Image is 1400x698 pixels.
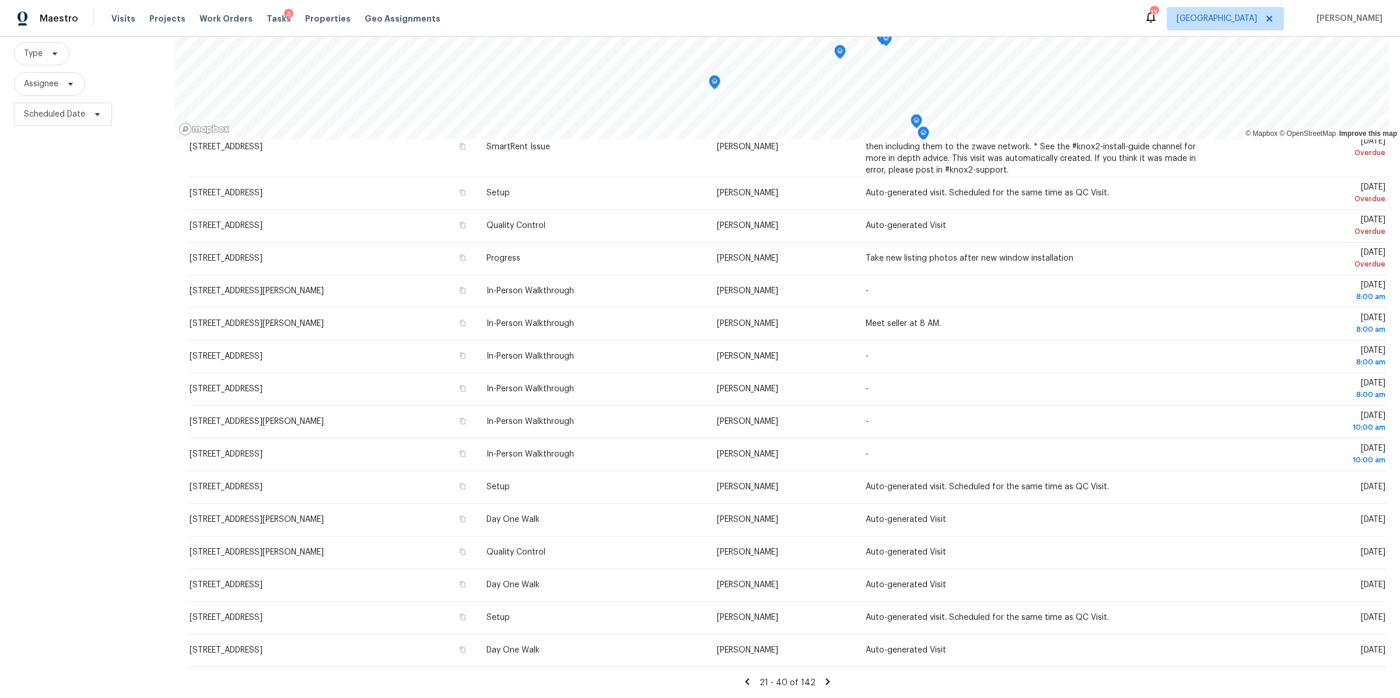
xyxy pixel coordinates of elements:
span: [DATE] [1224,379,1385,401]
div: Map marker [880,32,892,50]
div: 10:00 am [1224,422,1385,433]
span: Setup [487,483,510,491]
span: [STREET_ADDRESS] [190,352,262,360]
div: 13 [1150,7,1158,19]
span: Auto-generated Visit [866,222,946,230]
span: [STREET_ADDRESS] [190,613,262,622]
span: [DATE] [1224,281,1385,303]
span: The security system configuration has the following errors: * 'Front Door - Lock' (id=6189998) is... [866,120,1196,174]
button: Copy Address [457,612,468,622]
div: 8:00 am [1224,389,1385,401]
span: Geo Assignments [365,13,440,24]
span: Properties [305,13,351,24]
span: Assignee [24,78,58,90]
a: Mapbox [1245,129,1277,138]
span: Progress [487,254,520,262]
button: Copy Address [457,285,468,296]
span: [PERSON_NAME] [717,450,778,458]
span: [STREET_ADDRESS] [190,483,262,491]
span: Take new listing photos after new window installation [866,254,1073,262]
button: Copy Address [457,350,468,361]
span: [GEOGRAPHIC_DATA] [1177,13,1257,24]
span: [PERSON_NAME] [717,287,778,295]
button: Copy Address [457,383,468,394]
span: [PERSON_NAME] [717,548,778,556]
button: Copy Address [457,514,468,524]
a: OpenStreetMap [1279,129,1336,138]
span: [PERSON_NAME] [717,613,778,622]
a: Improve this map [1339,129,1397,138]
span: In-Person Walkthrough [487,287,574,295]
span: In-Person Walkthrough [487,352,574,360]
span: [PERSON_NAME] [717,646,778,654]
span: Day One Walk [487,646,540,654]
span: [PERSON_NAME] [717,515,778,524]
button: Copy Address [457,141,468,152]
span: [STREET_ADDRESS] [190,646,262,654]
div: Overdue [1224,193,1385,205]
button: Copy Address [457,416,468,426]
span: Auto-generated Visit [866,646,946,654]
span: [DATE] [1361,483,1385,491]
span: In-Person Walkthrough [487,385,574,393]
div: 8:00 am [1224,324,1385,335]
span: [DATE] [1361,548,1385,556]
div: 4 [284,9,293,20]
span: Auto-generated visit. Scheduled for the same time as QC Visit. [866,613,1109,622]
span: [PERSON_NAME] [717,385,778,393]
span: [DATE] [1361,515,1385,524]
span: Projects [149,13,185,24]
span: - [866,450,869,458]
span: Maestro [40,13,78,24]
span: [STREET_ADDRESS] [190,385,262,393]
div: Map marker [877,31,888,49]
span: SmartRent Issue [487,143,550,151]
span: [DATE] [1361,613,1385,622]
span: [PERSON_NAME] [1312,13,1382,24]
span: [DATE] [1224,314,1385,335]
span: 21 - 40 of 142 [759,679,815,687]
span: Setup [487,613,510,622]
span: [STREET_ADDRESS][PERSON_NAME] [190,320,324,328]
button: Copy Address [457,252,468,263]
span: - [866,352,869,360]
span: Auto-generated Visit [866,548,946,556]
span: [PERSON_NAME] [717,222,778,230]
button: Copy Address [457,644,468,655]
span: [STREET_ADDRESS] [190,143,262,151]
span: Setup [487,189,510,197]
div: 8:00 am [1224,356,1385,368]
div: Overdue [1224,258,1385,270]
span: In-Person Walkthrough [487,450,574,458]
span: Work Orders [199,13,253,24]
span: Quality Control [487,222,545,230]
button: Copy Address [457,579,468,590]
div: Overdue [1224,147,1385,159]
span: [PERSON_NAME] [717,189,778,197]
span: [DATE] [1224,346,1385,368]
button: Copy Address [457,448,468,459]
span: [DATE] [1224,216,1385,237]
div: Map marker [911,114,922,132]
span: [PERSON_NAME] [717,254,778,262]
span: [PERSON_NAME] [717,581,778,589]
span: [STREET_ADDRESS][PERSON_NAME] [190,287,324,295]
button: Copy Address [457,187,468,198]
button: Copy Address [457,481,468,492]
span: [PERSON_NAME] [717,352,778,360]
span: - [866,385,869,393]
button: Copy Address [457,220,468,230]
span: [STREET_ADDRESS] [190,254,262,262]
div: Map marker [918,127,929,145]
span: [DATE] [1224,444,1385,466]
span: [STREET_ADDRESS][PERSON_NAME] [190,548,324,556]
span: In-Person Walkthrough [487,418,574,426]
div: Overdue [1224,226,1385,237]
span: Auto-generated Visit [866,515,946,524]
span: [PERSON_NAME] [717,418,778,426]
span: Quality Control [487,548,545,556]
span: [DATE] [1224,183,1385,205]
span: Day One Walk [487,581,540,589]
span: [STREET_ADDRESS] [190,222,262,230]
span: [DATE] [1224,248,1385,270]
